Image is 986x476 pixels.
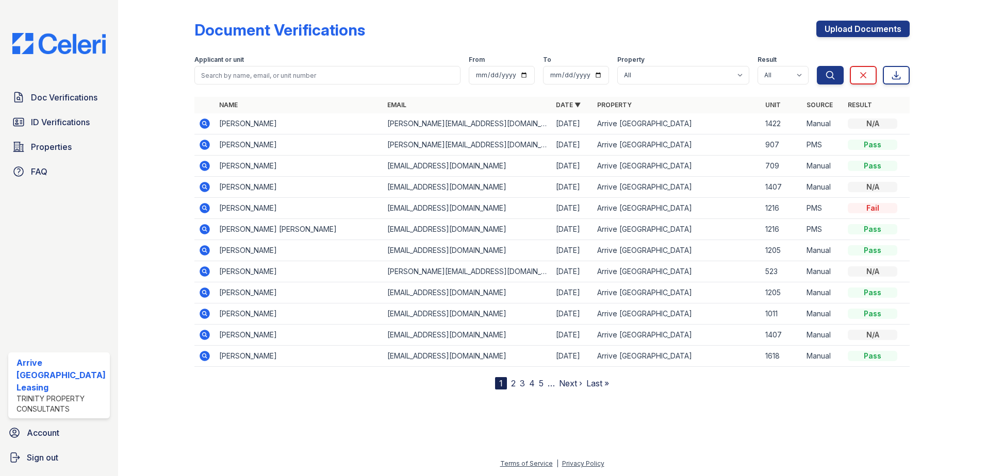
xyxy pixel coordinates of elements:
[802,134,844,156] td: PMS
[586,378,609,388] a: Last »
[848,101,872,109] a: Result
[552,177,593,198] td: [DATE]
[848,224,897,234] div: Pass
[383,134,552,156] td: [PERSON_NAME][EMAIL_ADDRESS][DOMAIN_NAME]
[215,198,384,219] td: [PERSON_NAME]
[215,113,384,134] td: [PERSON_NAME]
[848,309,897,319] div: Pass
[761,113,802,134] td: 1422
[215,134,384,156] td: [PERSON_NAME]
[31,165,47,178] span: FAQ
[556,460,558,467] div: |
[761,219,802,240] td: 1216
[761,282,802,303] td: 1205
[848,266,897,277] div: N/A
[543,56,551,64] label: To
[383,282,552,303] td: [EMAIL_ADDRESS][DOMAIN_NAME]
[27,427,59,439] span: Account
[556,101,581,109] a: Date ▼
[761,303,802,325] td: 1011
[469,56,485,64] label: From
[765,101,781,109] a: Unit
[593,261,762,282] td: Arrive [GEOGRAPHIC_DATA]
[383,261,552,282] td: [PERSON_NAME][EMAIL_ADDRESS][DOMAIN_NAME]
[761,261,802,282] td: 523
[552,113,593,134] td: [DATE]
[552,240,593,261] td: [DATE]
[848,140,897,150] div: Pass
[593,282,762,303] td: Arrive [GEOGRAPHIC_DATA]
[802,282,844,303] td: Manual
[552,325,593,346] td: [DATE]
[194,56,244,64] label: Applicant or unit
[215,325,384,346] td: [PERSON_NAME]
[215,219,384,240] td: [PERSON_NAME] [PERSON_NAME]
[194,66,461,84] input: Search by name, email, or unit number
[495,377,507,389] div: 1
[383,346,552,367] td: [EMAIL_ADDRESS][DOMAIN_NAME]
[617,56,645,64] label: Property
[593,346,762,367] td: Arrive [GEOGRAPHIC_DATA]
[8,87,110,108] a: Doc Verifications
[552,134,593,156] td: [DATE]
[552,198,593,219] td: [DATE]
[215,240,384,261] td: [PERSON_NAME]
[539,378,544,388] a: 5
[31,116,90,128] span: ID Verifications
[552,219,593,240] td: [DATE]
[761,156,802,177] td: 709
[559,378,582,388] a: Next ›
[27,451,58,464] span: Sign out
[8,137,110,157] a: Properties
[511,378,516,388] a: 2
[552,346,593,367] td: [DATE]
[807,101,833,109] a: Source
[802,325,844,346] td: Manual
[848,182,897,192] div: N/A
[802,240,844,261] td: Manual
[562,460,604,467] a: Privacy Policy
[593,240,762,261] td: Arrive [GEOGRAPHIC_DATA]
[802,346,844,367] td: Manual
[383,113,552,134] td: [PERSON_NAME][EMAIL_ADDRESS][DOMAIN_NAME]
[4,422,114,443] a: Account
[761,198,802,219] td: 1216
[802,113,844,134] td: Manual
[593,198,762,219] td: Arrive [GEOGRAPHIC_DATA]
[848,161,897,171] div: Pass
[848,118,897,129] div: N/A
[552,282,593,303] td: [DATE]
[761,240,802,261] td: 1205
[597,101,632,109] a: Property
[215,303,384,325] td: [PERSON_NAME]
[383,198,552,219] td: [EMAIL_ADDRESS][DOMAIN_NAME]
[593,325,762,346] td: Arrive [GEOGRAPHIC_DATA]
[383,177,552,198] td: [EMAIL_ADDRESS][DOMAIN_NAME]
[17,356,106,394] div: Arrive [GEOGRAPHIC_DATA] Leasing
[802,219,844,240] td: PMS
[383,219,552,240] td: [EMAIL_ADDRESS][DOMAIN_NAME]
[383,303,552,325] td: [EMAIL_ADDRESS][DOMAIN_NAME]
[816,21,910,37] a: Upload Documents
[848,351,897,361] div: Pass
[4,447,114,468] a: Sign out
[8,161,110,182] a: FAQ
[520,378,525,388] a: 3
[593,113,762,134] td: Arrive [GEOGRAPHIC_DATA]
[848,330,897,340] div: N/A
[848,287,897,298] div: Pass
[761,346,802,367] td: 1618
[529,378,535,388] a: 4
[4,33,114,54] img: CE_Logo_Blue-a8612792a0a2168367f1c8372b55b34899dd931a85d93a1a3d3e32e68fde9ad4.png
[593,134,762,156] td: Arrive [GEOGRAPHIC_DATA]
[802,177,844,198] td: Manual
[552,303,593,325] td: [DATE]
[802,198,844,219] td: PMS
[215,177,384,198] td: [PERSON_NAME]
[8,112,110,132] a: ID Verifications
[215,261,384,282] td: [PERSON_NAME]
[802,261,844,282] td: Manual
[593,177,762,198] td: Arrive [GEOGRAPHIC_DATA]
[215,282,384,303] td: [PERSON_NAME]
[387,101,406,109] a: Email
